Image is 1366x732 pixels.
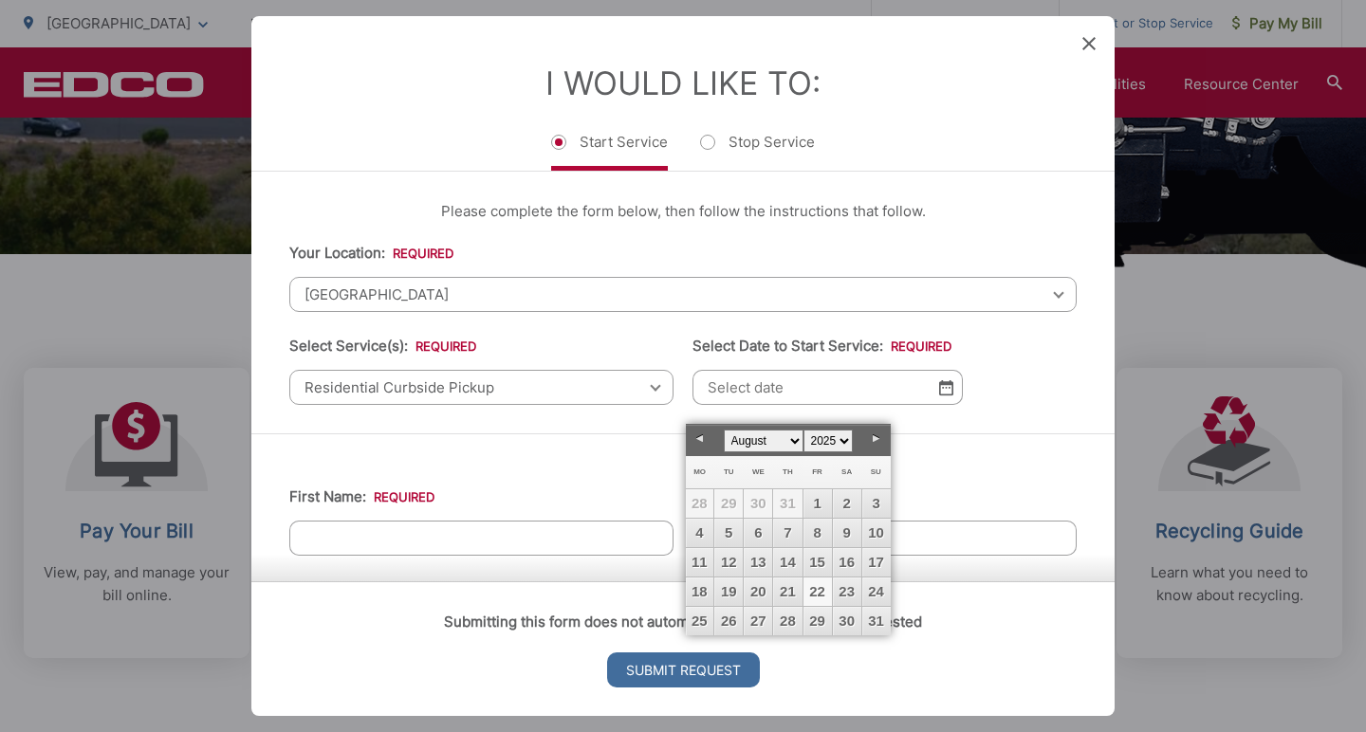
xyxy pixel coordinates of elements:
span: Thursday [783,467,793,476]
span: Monday [693,467,706,476]
a: 27 [744,607,772,635]
span: [GEOGRAPHIC_DATA] [289,277,1077,312]
label: Stop Service [700,133,815,171]
a: 9 [833,519,861,547]
a: 23 [833,577,861,606]
p: Please complete the form below, then follow the instructions that follow. [289,200,1077,223]
span: Sunday [871,467,881,476]
span: Residential Curbside Pickup [289,370,674,405]
a: 3 [862,489,891,518]
a: 19 [714,577,743,606]
a: 13 [744,548,772,576]
a: 30 [833,607,861,635]
strong: Submitting this form does not automatically start the service requested [444,613,922,631]
span: 28 [686,489,714,518]
span: 31 [773,489,802,518]
span: Saturday [841,467,852,476]
input: Select date [692,370,963,405]
label: Start Service [551,133,668,171]
a: 31 [862,607,891,635]
a: 5 [714,519,743,547]
label: First Name: [289,488,434,505]
a: 22 [803,577,832,606]
a: 14 [773,548,802,576]
a: 8 [803,519,832,547]
input: Submit Request [607,652,760,687]
a: 28 [773,607,802,635]
label: Your Location: [289,245,453,262]
select: Select month [724,430,803,452]
a: 18 [686,577,714,606]
a: 12 [714,548,743,576]
label: Select Date to Start Service: [692,338,951,355]
span: Tuesday [724,467,734,476]
span: Wednesday [752,467,765,476]
a: 16 [833,548,861,576]
a: 1 [803,489,832,518]
a: 20 [744,577,772,606]
a: 24 [862,577,891,606]
a: 29 [803,607,832,635]
a: Next [862,425,891,453]
select: Select year [803,430,853,452]
a: 10 [862,519,891,547]
img: Select date [939,379,953,395]
a: 7 [773,519,802,547]
a: 25 [686,607,714,635]
a: 4 [686,519,714,547]
a: 17 [862,548,891,576]
a: Prev [686,425,714,453]
a: 26 [714,607,743,635]
a: 21 [773,577,802,606]
span: 30 [744,489,772,518]
span: Friday [812,467,822,476]
span: 29 [714,489,743,518]
a: 15 [803,548,832,576]
a: 6 [744,519,772,547]
a: 11 [686,548,714,576]
label: Select Service(s): [289,338,476,355]
a: 2 [833,489,861,518]
label: I Would Like To: [545,64,821,102]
